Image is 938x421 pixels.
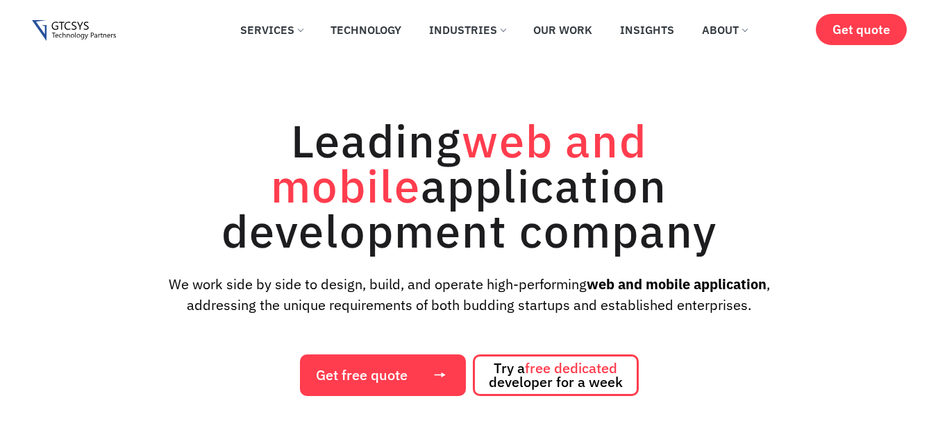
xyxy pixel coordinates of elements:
[832,22,890,37] span: Get quote
[316,368,408,382] span: Get free quote
[523,15,603,45] a: Our Work
[610,15,685,45] a: Insights
[271,111,647,215] span: web and mobile
[525,359,617,377] span: free dedicated
[32,20,116,42] img: Gtcsys logo
[692,15,757,45] a: About
[157,118,782,253] h1: Leading application development company
[230,15,313,45] a: Services
[816,14,907,45] a: Get quote
[300,354,466,396] a: Get free quote
[419,15,516,45] a: Industries
[489,361,623,389] span: Try a developer for a week
[473,354,639,396] a: Try afree dedicated developer for a week
[137,274,802,316] p: We work side by side to design, build, and operate high-performing , addressing the unique requir...
[587,275,767,293] strong: web and mobile application
[320,15,412,45] a: Technology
